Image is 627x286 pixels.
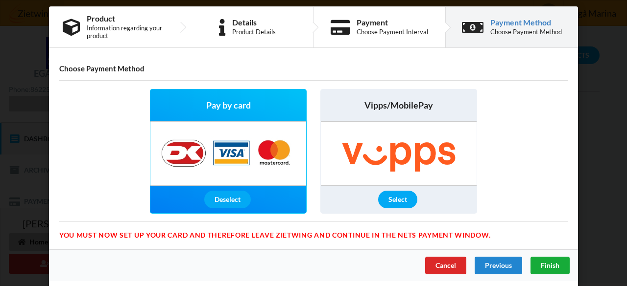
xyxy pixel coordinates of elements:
div: Details [232,19,276,26]
span: Pay by card [206,99,251,111]
span: Vipps/MobilePay [364,99,433,111]
h4: Choose Payment Method [59,64,568,73]
div: Cancel [425,257,466,274]
span: Finish [541,261,559,269]
div: Deselect [204,191,251,208]
div: Previous [475,257,522,274]
div: Payment [357,19,428,26]
div: Product [87,15,167,22]
div: Product Details [232,28,276,36]
div: Information regarding your product [87,24,167,40]
img: Vipps/MobilePay [321,122,477,185]
div: Choose Payment Interval [357,28,428,36]
img: Nets [151,122,305,185]
div: Payment Method [490,19,562,26]
div: You must now set up your card and therefore leave Zietwing and continue in the Nets payment window. [59,221,568,232]
div: Choose Payment Method [490,28,562,36]
div: Select [378,191,417,208]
